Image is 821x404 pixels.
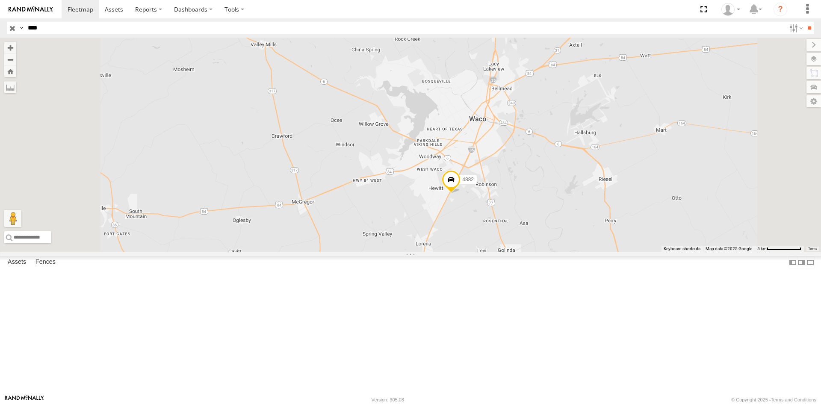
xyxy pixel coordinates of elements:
label: Map Settings [806,95,821,107]
label: Assets [3,257,30,268]
i: ? [774,3,787,16]
button: Zoom Home [4,65,16,77]
a: Terms [808,247,817,251]
button: Map Scale: 5 km per 77 pixels [755,246,804,252]
span: Map data ©2025 Google [706,246,752,251]
div: Version: 305.03 [372,397,404,402]
label: Search Filter Options [786,22,804,34]
label: Search Query [18,22,25,34]
label: Measure [4,81,16,93]
a: Terms and Conditions [771,397,816,402]
div: © Copyright 2025 - [731,397,816,402]
button: Zoom in [4,42,16,53]
button: Zoom out [4,53,16,65]
label: Fences [31,257,60,268]
span: 5 km [757,246,767,251]
button: Drag Pegman onto the map to open Street View [4,210,21,227]
a: Visit our Website [5,395,44,404]
div: Ryan Roxas [718,3,743,16]
img: rand-logo.svg [9,6,53,12]
label: Hide Summary Table [806,256,815,268]
label: Dock Summary Table to the Right [797,256,806,268]
label: Dock Summary Table to the Left [789,256,797,268]
button: Keyboard shortcuts [664,246,700,252]
span: 4882 [462,177,474,183]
